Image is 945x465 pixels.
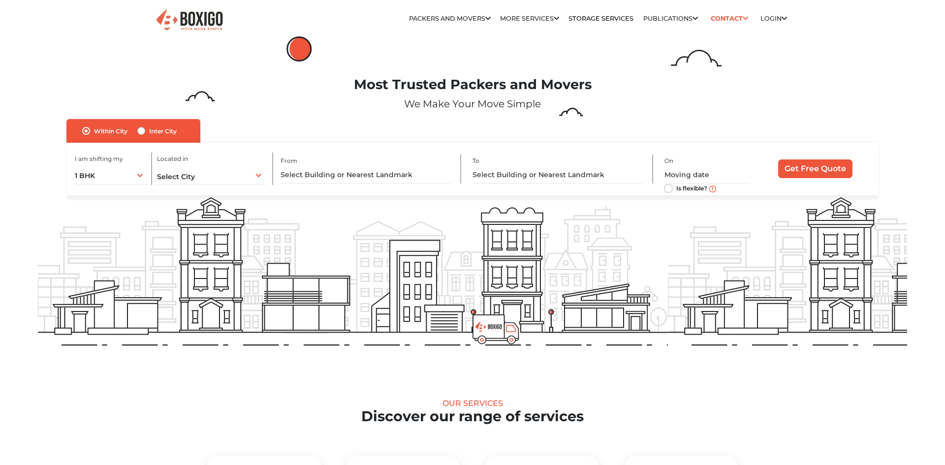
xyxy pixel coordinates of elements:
[709,186,716,192] img: move_date_info
[38,399,907,408] div: Our Services
[75,155,123,163] label: I am shifting my
[664,156,673,165] label: On
[38,77,907,93] h1: Most Trusted Packers and Movers
[472,314,519,344] img: boxigo_prackers_and_movers_truck
[760,15,787,22] a: Login
[778,159,852,178] input: Get Free Quote
[38,96,907,111] p: We Make Your Move Simple
[157,172,195,181] span: Select City
[157,155,188,163] label: Located in
[75,171,95,180] span: 1 BHK
[281,166,450,184] input: Select Building or Nearest Landmark
[38,408,907,425] h2: Discover our range of services
[149,125,177,137] label: Inter City
[472,156,479,165] label: To
[568,15,633,22] a: Storage Services
[676,183,707,193] label: Is flexible?
[500,15,559,22] a: More services
[94,125,127,137] label: Within City
[409,15,491,22] a: Packers and Movers
[155,8,224,32] img: Boxigo
[643,15,698,22] a: Publications
[281,156,297,165] label: From
[664,166,750,184] input: Moving date
[707,11,751,26] a: Contact
[472,166,642,184] input: Select Building or Nearest Landmark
